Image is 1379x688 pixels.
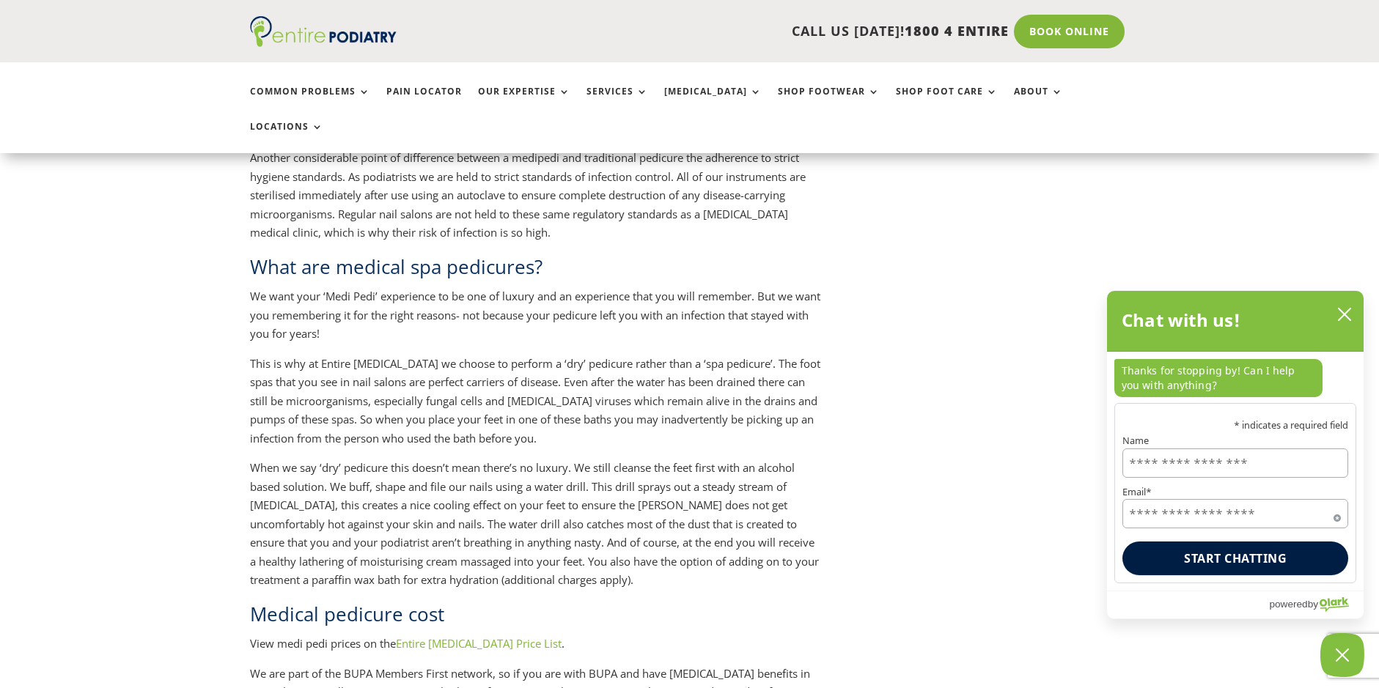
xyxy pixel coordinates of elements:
[1308,595,1318,613] span: by
[386,86,462,118] a: Pain Locator
[1333,303,1356,325] button: close chatbox
[250,601,820,635] h2: Medical pedicure cost
[478,86,570,118] a: Our Expertise
[1122,499,1348,528] input: Email
[664,86,762,118] a: [MEDICAL_DATA]
[1320,633,1364,677] button: Close Chatbox
[1122,421,1348,430] p: * indicates a required field
[250,149,820,254] p: Another considerable point of difference between a medipedi and traditional pedicure the adherenc...
[250,635,820,665] p: View medi pedi prices on the .
[586,86,648,118] a: Services
[250,459,820,601] p: When we say ‘dry’ pedicure this doesn’t mean there’s no luxury. We still cleanse the feet first w...
[396,636,562,651] a: Entire [MEDICAL_DATA] Price List
[1122,487,1348,497] label: Email*
[250,355,820,459] p: This is why at Entire [MEDICAL_DATA] we choose to perform a ‘dry’ pedicure rather than a ‘spa ped...
[1334,511,1341,519] span: Required field
[1106,290,1364,619] div: olark chatbox
[250,16,397,47] img: logo (1)
[1122,541,1348,575] button: Start chatting
[778,86,880,118] a: Shop Footwear
[453,22,1009,41] p: CALL US [DATE]!
[1014,15,1125,48] a: Book Online
[250,287,820,355] p: We want your ‘Medi Pedi’ experience to be one of luxury and an experience that you will remember....
[905,22,1009,40] span: 1800 4 ENTIRE
[250,122,323,153] a: Locations
[250,254,820,287] h2: What are medical spa pedicures?
[896,86,998,118] a: Shop Foot Care
[1122,436,1348,445] label: Name
[250,86,370,118] a: Common Problems
[1122,448,1348,478] input: Name
[1107,352,1364,403] div: chat
[1269,595,1307,613] span: powered
[1114,359,1323,397] p: Thanks for stopping by! Can I help you with anything?
[1014,86,1063,118] a: About
[1269,591,1364,618] a: Powered by Olark
[1122,306,1241,335] h2: Chat with us!
[250,35,397,50] a: Entire Podiatry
